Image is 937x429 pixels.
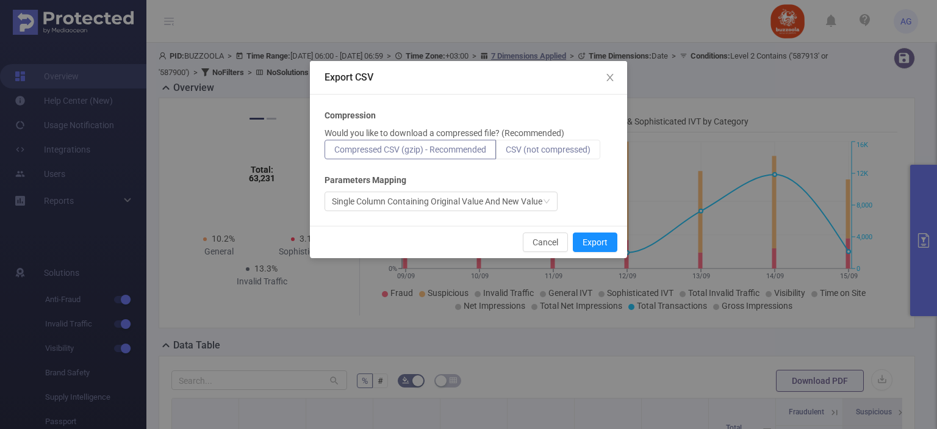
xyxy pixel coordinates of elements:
[523,233,568,252] button: Cancel
[325,127,564,140] p: Would you like to download a compressed file? (Recommended)
[506,145,591,154] span: CSV (not compressed)
[605,73,615,82] i: icon: close
[334,145,486,154] span: Compressed CSV (gzip) - Recommended
[543,198,550,206] i: icon: down
[325,109,376,122] b: Compression
[593,61,627,95] button: Close
[325,71,612,84] div: Export CSV
[332,192,542,211] div: Single Column Containing Original Value And New Value
[573,233,617,252] button: Export
[325,174,406,187] b: Parameters Mapping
